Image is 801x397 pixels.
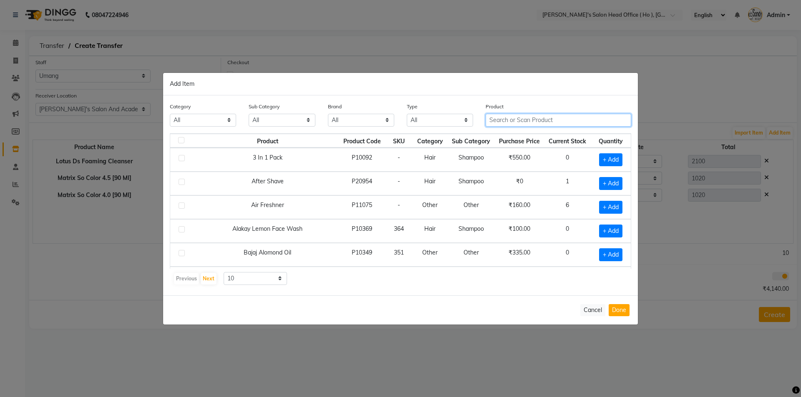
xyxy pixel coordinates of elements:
[385,267,412,290] td: -
[412,134,447,148] th: Category
[339,195,385,219] td: P11075
[385,134,412,148] th: SKU
[448,243,495,267] td: Other
[201,273,217,285] button: Next
[385,148,412,172] td: -
[495,219,544,243] td: ₹100.00
[599,225,622,237] span: + Add
[170,103,191,110] label: Category
[328,103,342,110] label: Brand
[544,243,591,267] td: 0
[385,243,412,267] td: 351
[339,172,385,195] td: P20954
[196,172,339,195] td: After Shave
[580,304,605,316] button: Cancel
[495,195,544,219] td: ₹160.00
[412,148,447,172] td: Hair
[339,148,385,172] td: P10092
[412,195,447,219] td: Other
[499,137,540,145] span: Purchase Price
[495,172,544,195] td: ₹0
[339,219,385,243] td: P10369
[599,248,622,261] span: + Add
[412,267,447,290] td: Other
[544,134,591,148] th: Current Stock
[448,172,495,195] td: Shampoo
[196,134,339,148] th: Product
[544,172,591,195] td: 1
[599,201,622,214] span: + Add
[385,219,412,243] td: 364
[385,195,412,219] td: -
[591,134,631,148] th: Quantity
[412,172,447,195] td: Hair
[448,148,495,172] td: Shampoo
[385,172,412,195] td: -
[196,219,339,243] td: Alakay Lemon Face Wash
[609,304,630,316] button: Done
[544,148,591,172] td: 0
[599,177,622,190] span: + Add
[495,243,544,267] td: ₹335.00
[196,148,339,172] td: 3 In 1 Pack
[448,195,495,219] td: Other
[495,148,544,172] td: ₹550.00
[544,267,591,290] td: 0
[448,219,495,243] td: Shampoo
[599,153,622,166] span: + Add
[448,267,495,290] td: Other
[196,195,339,219] td: Air Freshner
[448,134,495,148] th: Sub Category
[544,195,591,219] td: 6
[407,103,418,110] label: Type
[339,243,385,267] td: P10349
[196,243,339,267] td: Bajaj Alomond Oil
[495,267,544,290] td: ₹4,500.00
[163,73,638,95] div: Add Item
[486,103,504,110] label: Product
[544,219,591,243] td: 0
[196,267,339,290] td: Bdb Brush Set Pack -6
[412,219,447,243] td: Hair
[412,243,447,267] td: Other
[249,103,280,110] label: Sub Category
[339,267,385,290] td: P10874
[486,114,631,127] input: Search or Scan Product
[339,134,385,148] th: Product Code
